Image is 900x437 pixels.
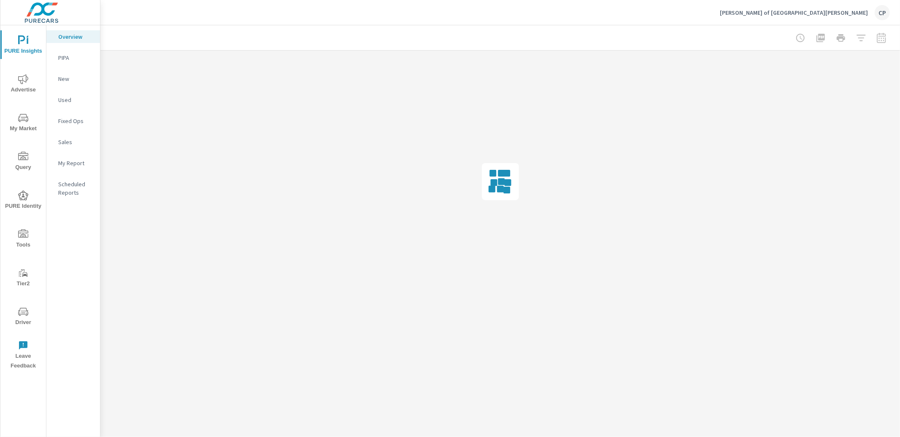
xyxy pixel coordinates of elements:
div: Sales [46,136,100,148]
span: Leave Feedback [3,340,43,371]
span: My Market [3,113,43,134]
p: Fixed Ops [58,117,93,125]
span: Advertise [3,74,43,95]
span: Tools [3,229,43,250]
div: Overview [46,30,100,43]
span: Query [3,152,43,172]
div: Scheduled Reports [46,178,100,199]
div: Used [46,94,100,106]
p: My Report [58,159,93,167]
span: PURE Insights [3,35,43,56]
span: PURE Identity [3,190,43,211]
div: New [46,72,100,85]
p: Overview [58,32,93,41]
p: Used [58,96,93,104]
span: Driver [3,307,43,327]
div: CP [875,5,890,20]
p: New [58,75,93,83]
div: nav menu [0,25,46,374]
p: Scheduled Reports [58,180,93,197]
p: [PERSON_NAME] of [GEOGRAPHIC_DATA][PERSON_NAME] [720,9,868,16]
div: PIPA [46,51,100,64]
div: Fixed Ops [46,115,100,127]
span: Tier2 [3,268,43,289]
p: Sales [58,138,93,146]
div: My Report [46,157,100,169]
p: PIPA [58,54,93,62]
